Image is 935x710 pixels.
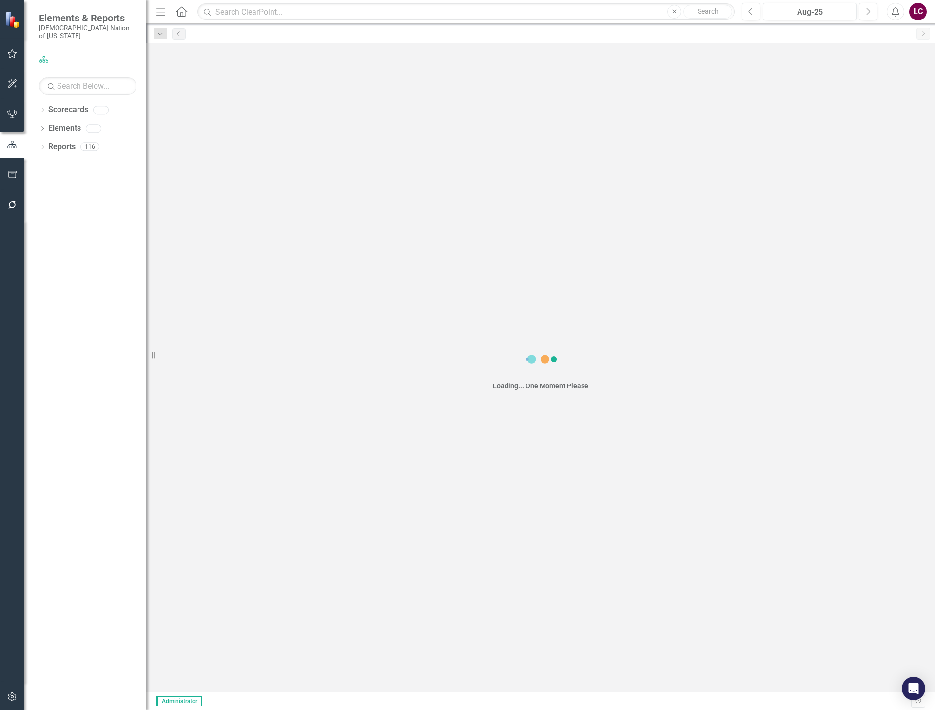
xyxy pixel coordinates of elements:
[48,104,88,115] a: Scorecards
[39,24,136,40] small: [DEMOGRAPHIC_DATA] Nation of [US_STATE]
[766,6,853,18] div: Aug-25
[902,677,925,700] div: Open Intercom Messenger
[156,696,202,706] span: Administrator
[5,11,22,28] img: ClearPoint Strategy
[683,5,732,19] button: Search
[197,3,735,20] input: Search ClearPoint...
[48,141,76,153] a: Reports
[698,7,719,15] span: Search
[909,3,927,20] button: LC
[39,12,136,24] span: Elements & Reports
[39,77,136,95] input: Search Below...
[80,143,99,151] div: 116
[763,3,857,20] button: Aug-25
[48,123,81,134] a: Elements
[493,381,588,391] div: Loading... One Moment Please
